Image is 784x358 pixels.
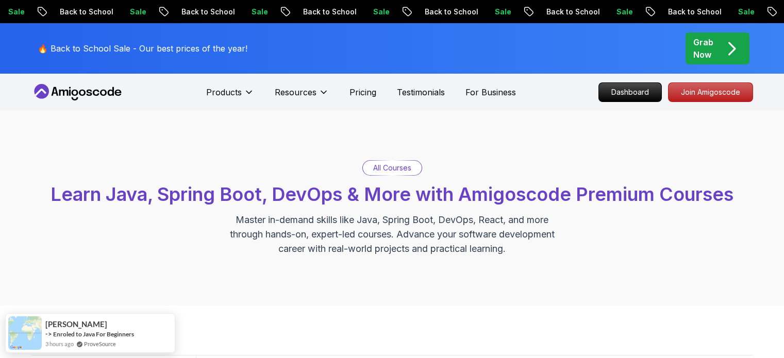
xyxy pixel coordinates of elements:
p: Sale [728,7,761,17]
span: -> [45,330,52,338]
button: Resources [275,86,329,107]
a: Join Amigoscode [668,82,753,102]
p: Grab Now [693,36,713,61]
p: Sale [120,7,153,17]
p: Join Amigoscode [669,83,753,101]
a: For Business [465,86,516,98]
a: Pricing [349,86,376,98]
button: Products [206,86,254,107]
p: Sale [242,7,275,17]
span: 3 hours ago [45,339,74,348]
span: [PERSON_NAME] [45,320,107,329]
a: Testimonials [397,86,445,98]
p: Master in-demand skills like Java, Spring Boot, DevOps, React, and more through hands-on, expert-... [219,213,565,256]
a: ProveSource [84,339,116,348]
p: Back to School [658,7,728,17]
p: Sale [607,7,640,17]
a: Dashboard [598,82,662,102]
p: Back to School [415,7,485,17]
p: All Courses [373,163,411,173]
p: Products [206,86,242,98]
p: Sale [363,7,396,17]
p: Back to School [50,7,120,17]
p: Back to School [293,7,363,17]
p: Back to School [537,7,607,17]
p: 🔥 Back to School Sale - Our best prices of the year! [38,42,247,55]
p: Back to School [172,7,242,17]
p: Resources [275,86,316,98]
img: provesource social proof notification image [8,316,42,350]
span: Learn Java, Spring Boot, DevOps & More with Amigoscode Premium Courses [51,183,733,206]
p: Dashboard [599,83,661,101]
a: Enroled to Java For Beginners [53,330,134,338]
p: Sale [485,7,518,17]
